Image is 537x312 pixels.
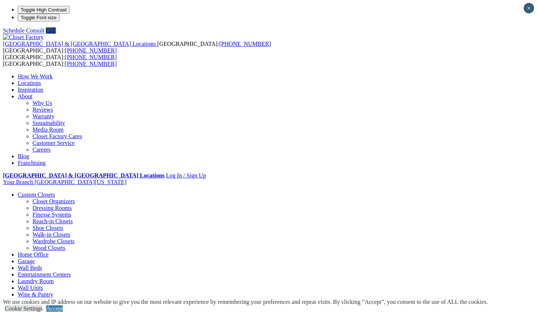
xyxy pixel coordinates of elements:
a: Finesse Systems [33,211,71,218]
a: Laundry Room [18,278,54,284]
a: Reviews [33,106,53,113]
a: [PHONE_NUMBER] [65,47,117,54]
a: Wardrobe Closets [33,238,75,244]
span: [GEOGRAPHIC_DATA]: [GEOGRAPHIC_DATA]: [3,54,117,67]
a: Sustainability [33,120,65,126]
a: Wood Closets [33,245,65,251]
a: Your Branch [GEOGRAPHIC_DATA][US_STATE] [3,179,126,185]
a: Wall Beds [18,265,42,271]
a: [PHONE_NUMBER] [219,41,271,47]
a: Reach-in Closets [33,218,73,224]
a: Dressing Rooms [33,205,72,211]
span: [GEOGRAPHIC_DATA][US_STATE] [34,179,126,185]
a: Inspiration [18,87,43,93]
a: How We Work [18,73,53,79]
span: Toggle High Contrast [21,7,66,13]
a: [PHONE_NUMBER] [65,54,117,60]
a: Customer Service [33,140,75,146]
a: Home Office [18,251,49,258]
span: [GEOGRAPHIC_DATA]: [GEOGRAPHIC_DATA]: [3,41,271,54]
a: Locations [18,80,41,86]
a: Warranty [33,113,54,119]
a: Wine & Pantry [18,291,53,298]
a: Wall Units [18,285,43,291]
a: Why Us [33,100,52,106]
a: [PHONE_NUMBER] [65,61,117,67]
a: Blog [18,153,29,159]
a: [GEOGRAPHIC_DATA] & [GEOGRAPHIC_DATA] Locations [3,41,157,47]
a: About [18,93,33,99]
span: Your Branch [3,179,33,185]
span: [GEOGRAPHIC_DATA] & [GEOGRAPHIC_DATA] Locations [3,41,156,47]
a: Call [46,27,56,34]
img: Closet Factory [3,34,44,41]
button: Toggle Font size [18,14,59,21]
a: Schedule Consult [3,27,44,34]
a: Garage [18,258,35,264]
a: Shoe Closets [33,225,63,231]
a: [GEOGRAPHIC_DATA] & [GEOGRAPHIC_DATA] Locations [3,172,164,179]
a: Log In / Sign Up [166,172,206,179]
a: Careers [33,146,51,153]
a: Closet Factory Cares [33,133,82,139]
a: Custom Closets [18,191,55,198]
span: Toggle Font size [21,15,57,20]
button: Toggle High Contrast [18,6,69,14]
a: Media Room [33,126,64,133]
a: Entertainment Centers [18,271,71,278]
div: We use cookies and IP address on our website to give you the most relevant experience by remember... [3,299,488,305]
a: Franchising [18,160,46,166]
a: Accept [46,305,63,312]
button: Close [524,3,534,13]
a: Walk-in Closets [33,231,70,238]
a: Craft Room [18,298,46,304]
a: Closet Organizers [33,198,75,204]
a: Cookie Settings [5,305,42,312]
